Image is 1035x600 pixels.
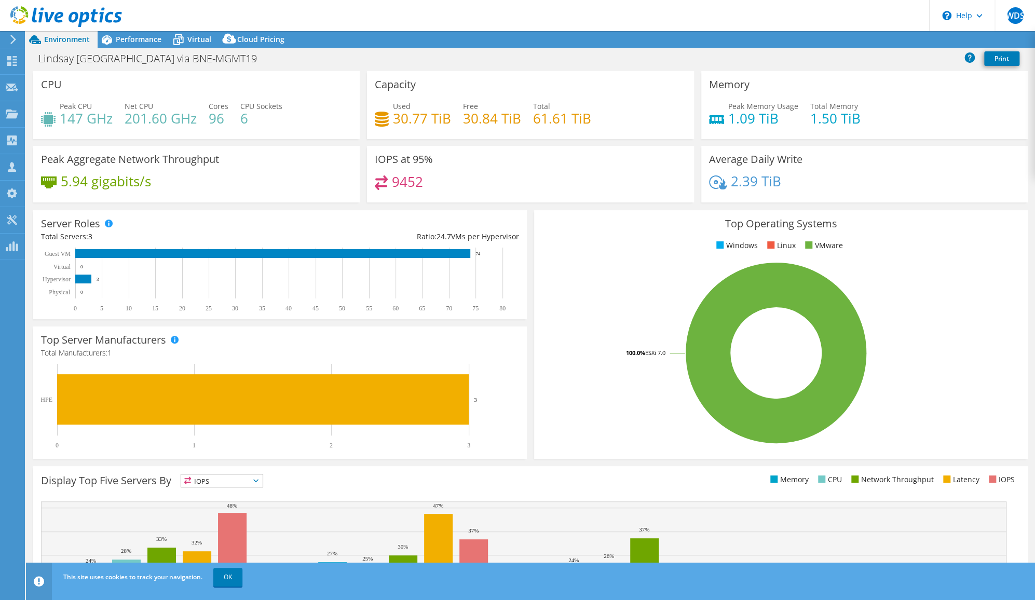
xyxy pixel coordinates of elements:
[626,349,645,357] tspan: 100.0%
[1007,7,1024,24] span: WDS
[179,305,185,312] text: 20
[107,348,112,358] span: 1
[232,305,238,312] text: 30
[339,305,345,312] text: 50
[709,79,750,90] h3: Memory
[467,442,470,449] text: 3
[472,305,479,312] text: 75
[330,442,333,449] text: 2
[362,555,373,562] text: 25%
[60,113,113,124] h4: 147 GHz
[43,276,71,283] text: Hypervisor
[45,250,71,257] text: Guest VM
[375,154,433,165] h3: IOPS at 95%
[60,101,92,111] span: Peak CPU
[986,474,1015,485] li: IOPS
[474,397,477,403] text: 3
[209,113,228,124] h4: 96
[280,231,519,242] div: Ratio: VMs per Hypervisor
[41,154,219,165] h3: Peak Aggregate Network Throughput
[802,240,843,251] li: VMware
[392,176,423,187] h4: 9452
[61,175,151,187] h4: 5.94 gigabits/s
[393,101,411,111] span: Used
[645,349,665,357] tspan: ESXi 7.0
[74,305,77,312] text: 0
[116,34,161,44] span: Performance
[97,277,99,282] text: 3
[312,305,319,312] text: 45
[765,240,796,251] li: Linux
[125,101,153,111] span: Net CPU
[433,502,443,509] text: 47%
[463,101,478,111] span: Free
[121,548,131,554] text: 28%
[392,305,399,312] text: 60
[463,113,521,124] h4: 30.84 TiB
[393,113,451,124] h4: 30.77 TiB
[499,305,506,312] text: 80
[542,218,1020,229] h3: Top Operating Systems
[237,34,284,44] span: Cloud Pricing
[41,231,280,242] div: Total Servers:
[984,51,1019,66] a: Print
[604,553,614,559] text: 26%
[193,442,196,449] text: 1
[533,101,550,111] span: Total
[468,527,479,534] text: 37%
[810,113,861,124] h4: 1.50 TiB
[156,536,167,542] text: 33%
[63,572,202,581] span: This site uses cookies to track your navigation.
[192,539,202,546] text: 32%
[375,79,416,90] h3: Capacity
[639,526,649,533] text: 37%
[152,305,158,312] text: 15
[34,53,273,64] h1: Lindsay [GEOGRAPHIC_DATA] via BNE-MGMT19
[419,305,425,312] text: 65
[49,289,70,296] text: Physical
[40,396,52,403] text: HPE
[446,305,452,312] text: 70
[41,79,62,90] h3: CPU
[437,231,451,241] span: 24.7
[86,557,96,564] text: 24%
[810,101,858,111] span: Total Memory
[213,568,242,587] a: OK
[209,101,228,111] span: Cores
[398,543,408,550] text: 30%
[206,305,212,312] text: 25
[126,305,132,312] text: 10
[80,264,83,269] text: 0
[533,113,591,124] h4: 61.61 TiB
[80,290,83,295] text: 0
[187,34,211,44] span: Virtual
[366,305,372,312] text: 55
[568,557,579,563] text: 24%
[731,175,781,187] h4: 2.39 TiB
[728,113,798,124] h4: 1.09 TiB
[728,101,798,111] span: Peak Memory Usage
[240,113,282,124] h4: 6
[942,11,951,20] svg: \n
[327,550,337,556] text: 27%
[41,347,519,359] h4: Total Manufacturers:
[181,474,263,487] span: IOPS
[53,263,71,270] text: Virtual
[768,474,809,485] li: Memory
[41,218,100,229] h3: Server Roles
[125,113,197,124] h4: 201.60 GHz
[849,474,934,485] li: Network Throughput
[227,502,237,509] text: 48%
[475,251,481,256] text: 74
[714,240,758,251] li: Windows
[56,442,59,449] text: 0
[100,305,103,312] text: 5
[259,305,265,312] text: 35
[815,474,842,485] li: CPU
[941,474,979,485] li: Latency
[285,305,292,312] text: 40
[41,334,166,346] h3: Top Server Manufacturers
[709,154,802,165] h3: Average Daily Write
[44,34,90,44] span: Environment
[88,231,92,241] span: 3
